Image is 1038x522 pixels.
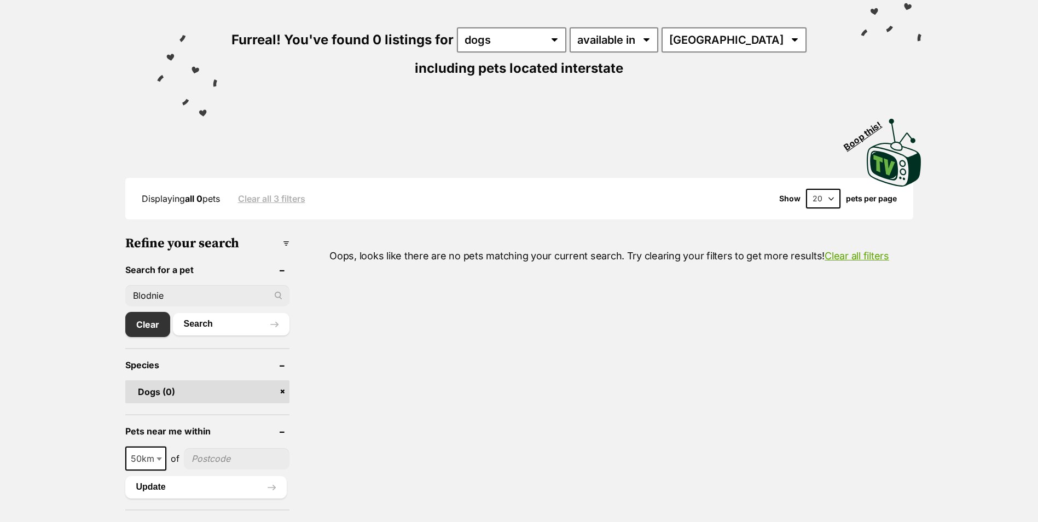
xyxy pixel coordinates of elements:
[238,194,305,204] a: Clear all 3 filters
[846,194,897,203] label: pets per page
[415,60,623,76] span: including pets located interstate
[142,193,220,204] span: Displaying pets
[125,476,287,498] button: Update
[125,285,289,306] input: Toby
[231,32,454,48] span: Furreal! You've found 0 listings for
[779,194,801,203] span: Show
[125,312,170,337] a: Clear
[825,250,889,262] a: Clear all filters
[125,380,289,403] a: Dogs (0)
[185,193,202,204] strong: all 0
[173,313,289,335] button: Search
[125,426,289,436] header: Pets near me within
[184,448,289,469] input: postcode
[171,452,179,465] span: of
[126,451,165,466] span: 50km
[842,113,892,152] span: Boop this!
[867,119,921,187] img: PetRescue TV logo
[125,265,289,275] header: Search for a pet
[125,236,289,251] h3: Refine your search
[306,248,913,263] p: Oops, looks like there are no pets matching your current search. Try clearing your filters to get...
[867,109,921,189] a: Boop this!
[125,360,289,370] header: Species
[125,446,166,471] span: 50km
